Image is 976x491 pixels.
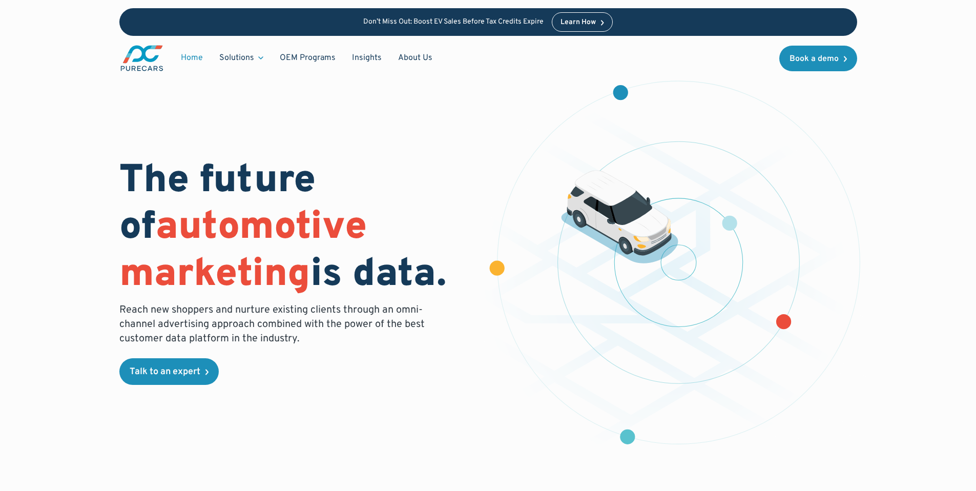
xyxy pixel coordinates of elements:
span: automotive marketing [119,203,367,299]
a: Insights [344,48,390,68]
a: About Us [390,48,441,68]
div: Solutions [211,48,272,68]
a: OEM Programs [272,48,344,68]
div: Book a demo [790,55,839,63]
p: Reach new shoppers and nurture existing clients through an omni-channel advertising approach comb... [119,303,431,346]
img: purecars logo [119,44,164,72]
a: main [119,44,164,72]
img: illustration of a vehicle [561,170,679,263]
a: Talk to an expert [119,358,219,385]
a: Book a demo [779,46,857,71]
div: Solutions [219,52,254,64]
div: Talk to an expert [130,367,200,377]
a: Learn How [552,12,613,32]
div: Learn How [560,19,596,26]
h1: The future of is data. [119,158,476,299]
a: Home [173,48,211,68]
p: Don’t Miss Out: Boost EV Sales Before Tax Credits Expire [363,18,544,27]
